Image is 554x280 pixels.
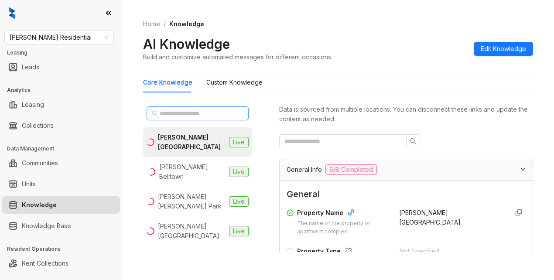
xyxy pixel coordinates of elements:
span: General [287,188,526,201]
span: General Info [287,165,322,174]
span: Live [229,137,249,147]
span: Griffis Residential [10,31,109,44]
div: The name of the property or apartment complex. [297,219,389,236]
li: Knowledge Base [2,217,120,235]
a: Knowledge [22,196,57,214]
img: logo [9,7,15,19]
a: Knowledge Base [22,217,71,235]
li: Knowledge [2,196,120,214]
div: [PERSON_NAME] [GEOGRAPHIC_DATA] [158,133,226,152]
span: Knowledge [169,20,204,27]
a: Leasing [22,96,44,113]
li: Collections [2,117,120,134]
div: [PERSON_NAME][GEOGRAPHIC_DATA] [158,222,226,241]
span: Live [229,167,249,177]
a: Communities [22,154,58,172]
span: search [152,110,158,116]
div: Property Name [297,208,389,219]
li: Units [2,175,120,193]
li: / [164,19,166,29]
h3: Analytics [7,86,122,94]
span: search [410,138,417,145]
span: Live [229,196,249,207]
span: Edit Knowledge [481,44,526,54]
a: Units [22,175,36,193]
h3: Leasing [7,49,122,57]
span: expanded [520,167,526,172]
li: Leads [2,58,120,76]
li: Rent Collections [2,255,120,272]
a: Collections [22,117,54,134]
li: Leasing [2,96,120,113]
div: [PERSON_NAME] Belltown [159,162,226,181]
h3: Resident Operations [7,245,122,253]
h3: Data Management [7,145,122,153]
span: 6/8 Completed [325,164,377,175]
a: Rent Collections [22,255,68,272]
div: [PERSON_NAME][GEOGRAPHIC_DATA] [158,251,226,270]
li: Communities [2,154,120,172]
div: [PERSON_NAME] [PERSON_NAME] Park [158,192,226,211]
div: Property Type [297,246,389,258]
div: General Info6/8 Completed [280,159,533,180]
button: Edit Knowledge [474,42,533,56]
span: Live [229,226,249,236]
div: Data is sourced from multiple locations. You can disconnect these links and update the content as... [279,105,533,124]
div: Build and customize automated messages for different occasions. [143,52,332,61]
a: Home [141,19,162,29]
span: [PERSON_NAME] [GEOGRAPHIC_DATA] [399,209,461,226]
div: Custom Knowledge [206,78,263,87]
div: Core Knowledge [143,78,192,87]
a: Leads [22,58,39,76]
h2: AI Knowledge [143,36,230,52]
div: Not Specified [400,246,502,256]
